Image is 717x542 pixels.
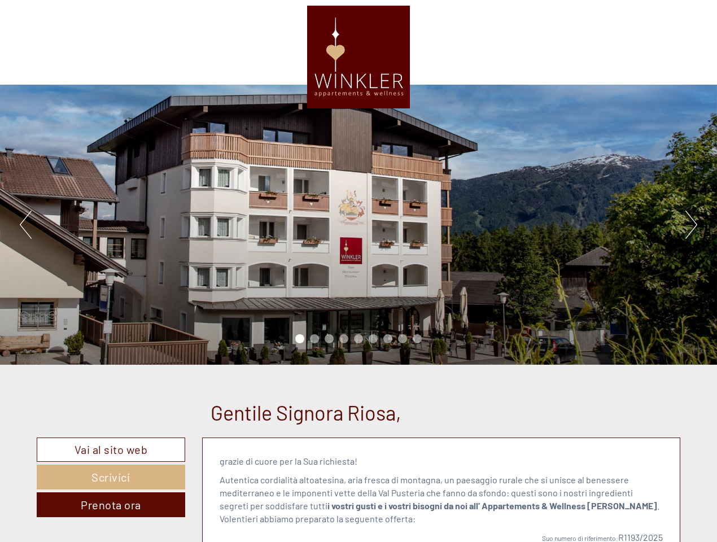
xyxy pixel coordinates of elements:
[211,401,401,424] h1: Gentile Signora Riosa,
[37,465,185,489] a: Scrivici
[37,438,185,462] a: Vai al sito web
[542,534,618,542] span: Suo numero di riferimento:
[37,492,185,517] a: Prenota ora
[327,500,657,511] strong: i vostri gusti e i vostri bisogni da noi all’ Appartements & Wellness [PERSON_NAME]
[220,474,663,525] p: Autentica cordialità altoatesina, aria fresca di montagna, un paesaggio rurale che si unisce al b...
[685,211,697,239] button: Next
[220,455,663,468] p: grazie di cuore per la Sua richiesta!
[20,211,32,239] button: Previous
